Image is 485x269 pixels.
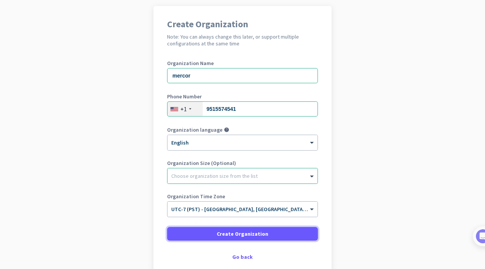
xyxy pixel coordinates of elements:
[167,160,318,166] label: Organization Size (Optional)
[217,230,268,238] span: Create Organization
[167,61,318,66] label: Organization Name
[167,94,318,99] label: Phone Number
[167,101,318,117] input: 201-555-0123
[167,127,222,132] label: Organization language
[180,105,187,113] div: +1
[167,194,318,199] label: Organization Time Zone
[224,127,229,132] i: help
[167,254,318,260] div: Go back
[167,227,318,241] button: Create Organization
[167,20,318,29] h1: Create Organization
[167,68,318,83] input: What is the name of your organization?
[167,33,318,47] h2: Note: You can always change this later, or support multiple configurations at the same time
